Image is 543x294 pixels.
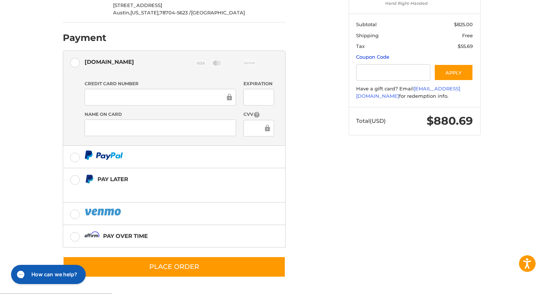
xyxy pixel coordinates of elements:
span: Subtotal [356,21,377,27]
label: Expiration [243,80,274,87]
span: Total (USD) [356,117,386,124]
button: Place Order [63,256,286,277]
span: [US_STATE], [130,10,160,15]
label: Name on Card [85,111,236,118]
div: [DOMAIN_NAME] [85,56,134,68]
div: Have a gift card? Email for redemption info. [356,85,473,100]
label: Credit Card Number [85,80,236,87]
div: Pay over time [103,230,148,242]
a: [EMAIL_ADDRESS][DOMAIN_NAME] [356,86,460,99]
iframe: PayPal Message 1 [85,187,239,193]
span: $880.69 [427,114,473,128]
h2: Payment [63,32,106,44]
iframe: Gorgias live chat messenger [7,262,88,287]
span: Shipping [356,32,379,38]
span: $825.00 [454,21,473,27]
span: 78704-5623 / [160,10,191,15]
input: Gift Certificate or Coupon Code [356,64,430,81]
a: Coupon Code [356,54,389,60]
span: Free [462,32,473,38]
label: CVV [243,111,274,118]
span: Tax [356,43,365,49]
button: Apply [434,64,473,81]
span: Austin, [113,10,130,15]
span: [GEOGRAPHIC_DATA] [191,10,245,15]
li: Hand Right-Handed [385,0,442,7]
span: [STREET_ADDRESS] [113,2,162,8]
div: Pay Later [98,173,239,185]
img: Pay Later icon [85,174,94,184]
img: PayPal icon [85,207,122,217]
img: Affirm icon [85,231,99,241]
span: $55.69 [458,43,473,49]
img: PayPal icon [85,151,123,160]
